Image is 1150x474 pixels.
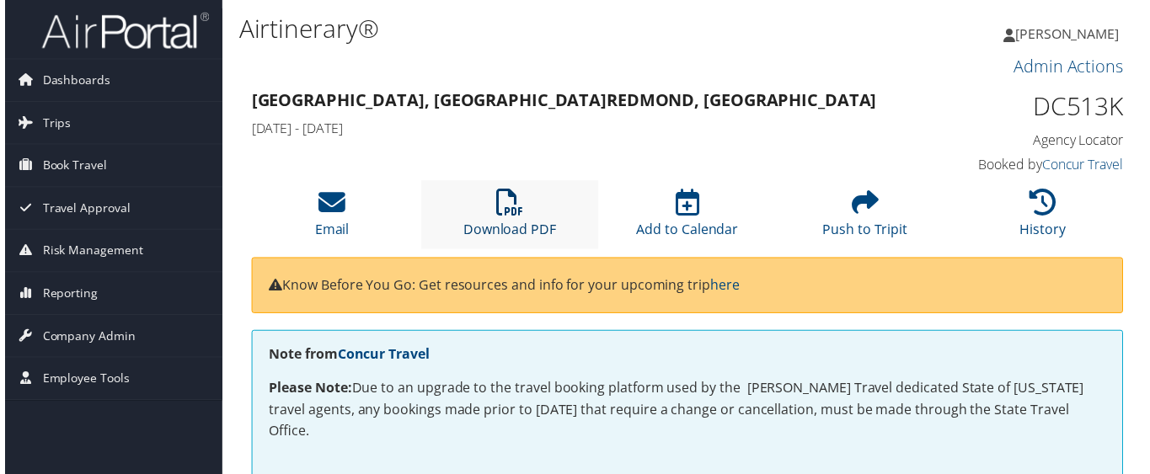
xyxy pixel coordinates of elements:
[38,189,126,231] span: Travel Approval
[38,103,67,145] span: Trips
[1046,157,1127,175] a: Concur Travel
[1007,8,1140,59] a: [PERSON_NAME]
[38,60,106,102] span: Dashboards
[38,274,94,317] span: Reporting
[236,11,838,46] h1: Airtinerary®
[38,360,126,402] span: Employee Tools
[313,200,347,240] a: Email
[335,348,428,366] a: Concur Travel
[266,277,1110,299] p: Know Before You Go: Get resources and info for your upcoming trip
[824,200,910,240] a: Push to Tripit
[636,200,739,240] a: Add to Calendar
[1019,24,1123,43] span: [PERSON_NAME]
[462,200,555,240] a: Download PDF
[38,146,103,188] span: Book Travel
[1023,200,1069,240] a: History
[266,381,350,400] strong: Please Note:
[927,89,1127,125] h1: DC513K
[37,11,206,51] img: airportal-logo.png
[249,89,879,112] strong: [GEOGRAPHIC_DATA], [GEOGRAPHIC_DATA] Redmond, [GEOGRAPHIC_DATA]
[249,120,901,138] h4: [DATE] - [DATE]
[1017,56,1127,78] a: Admin Actions
[927,131,1127,150] h4: Agency Locator
[266,348,428,366] strong: Note from
[927,157,1127,175] h4: Booked by
[266,381,1110,445] p: Due to an upgrade to the travel booking platform used by the [PERSON_NAME] Travel dedicated State...
[38,232,139,274] span: Risk Management
[711,278,741,296] a: here
[38,317,131,359] span: Company Admin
